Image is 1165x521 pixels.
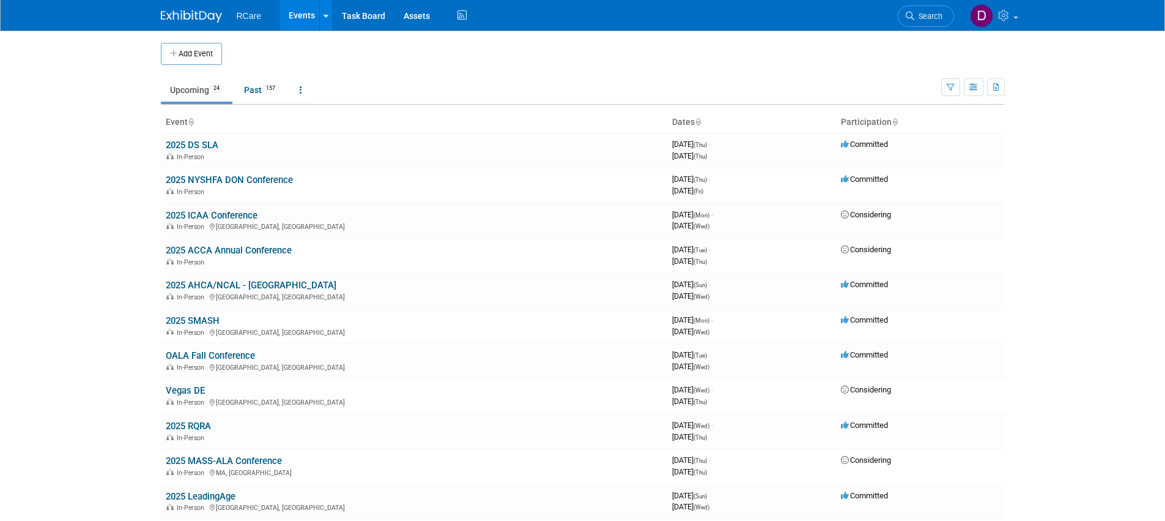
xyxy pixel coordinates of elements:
a: Sort by Participation Type [892,117,898,127]
span: Committed [841,315,888,324]
span: [DATE] [672,421,713,430]
span: In-Person [177,434,208,442]
img: In-Person Event [166,434,174,440]
span: Committed [841,421,888,430]
span: [DATE] [672,502,709,511]
span: (Fri) [693,188,703,195]
span: (Wed) [693,364,709,370]
span: Committed [841,350,888,359]
a: Upcoming24 [161,78,232,102]
span: In-Person [177,364,208,372]
span: (Wed) [693,329,709,335]
a: 2025 LeadingAge [166,491,235,502]
a: Search [898,6,954,27]
span: Committed [841,174,888,184]
span: In-Person [177,293,208,301]
span: In-Person [177,223,208,231]
span: In-Person [177,329,208,337]
span: (Thu) [693,434,707,441]
img: In-Person Event [166,504,174,510]
span: Committed [841,280,888,289]
a: 2025 RQRA [166,421,211,432]
span: Considering [841,210,891,219]
span: (Thu) [693,457,707,464]
span: [DATE] [672,186,703,195]
span: Committed [841,140,888,149]
span: In-Person [177,504,208,512]
span: [DATE] [672,245,711,254]
span: [DATE] [672,151,707,160]
span: (Thu) [693,258,707,265]
a: OALA Fall Conference [166,350,255,361]
a: 2025 AHCA/NCAL - [GEOGRAPHIC_DATA] [166,280,336,291]
span: [DATE] [672,455,711,465]
span: [DATE] [672,221,709,230]
img: Daphne Karpan [970,4,993,28]
span: [DATE] [672,257,707,266]
span: (Thu) [693,176,707,183]
div: [GEOGRAPHIC_DATA], [GEOGRAPHIC_DATA] [166,291,662,301]
span: - [709,174,711,184]
button: Add Event [161,43,222,65]
span: (Thu) [693,469,707,476]
span: In-Person [177,188,208,196]
span: (Thu) [693,399,707,405]
img: In-Person Event [166,469,174,475]
span: (Tue) [693,247,707,253]
span: (Wed) [693,223,709,230]
span: [DATE] [672,432,707,441]
span: - [709,140,711,149]
span: 157 [262,84,279,93]
span: - [709,491,711,500]
span: In-Person [177,153,208,161]
div: [GEOGRAPHIC_DATA], [GEOGRAPHIC_DATA] [166,327,662,337]
img: In-Person Event [166,258,174,264]
span: [DATE] [672,327,709,336]
img: In-Person Event [166,329,174,335]
span: (Wed) [693,504,709,511]
span: (Thu) [693,141,707,148]
img: In-Person Event [166,153,174,159]
a: 2025 DS SLA [166,140,218,151]
a: 2025 ACCA Annual Conference [166,245,292,256]
div: MA, [GEOGRAPHIC_DATA] [166,467,662,477]
th: Dates [667,112,836,133]
div: [GEOGRAPHIC_DATA], [GEOGRAPHIC_DATA] [166,362,662,372]
span: [DATE] [672,362,709,371]
th: Participation [836,112,1005,133]
a: 2025 ICAA Conference [166,210,257,221]
th: Event [161,112,667,133]
span: (Thu) [693,153,707,160]
span: Considering [841,455,891,465]
a: Past157 [235,78,288,102]
img: In-Person Event [166,399,174,405]
img: In-Person Event [166,364,174,370]
span: - [711,421,713,430]
span: Considering [841,245,891,254]
span: - [709,280,711,289]
div: [GEOGRAPHIC_DATA], [GEOGRAPHIC_DATA] [166,397,662,407]
span: (Wed) [693,422,709,429]
a: 2025 NYSHFA DON Conference [166,174,293,186]
span: (Sun) [693,282,707,288]
span: [DATE] [672,210,713,219]
span: [DATE] [672,174,711,184]
span: [DATE] [672,280,711,289]
span: [DATE] [672,467,707,476]
span: Considering [841,385,891,394]
img: In-Person Event [166,223,174,229]
span: - [709,350,711,359]
div: [GEOGRAPHIC_DATA], [GEOGRAPHIC_DATA] [166,502,662,512]
img: In-Person Event [166,188,174,194]
span: [DATE] [672,350,711,359]
span: RCare [237,11,261,21]
span: Search [914,12,942,21]
span: (Tue) [693,352,707,359]
span: - [709,455,711,465]
span: [DATE] [672,385,713,394]
a: Vegas DE [166,385,205,396]
span: Committed [841,491,888,500]
span: (Mon) [693,212,709,219]
img: In-Person Event [166,293,174,299]
span: - [711,210,713,219]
